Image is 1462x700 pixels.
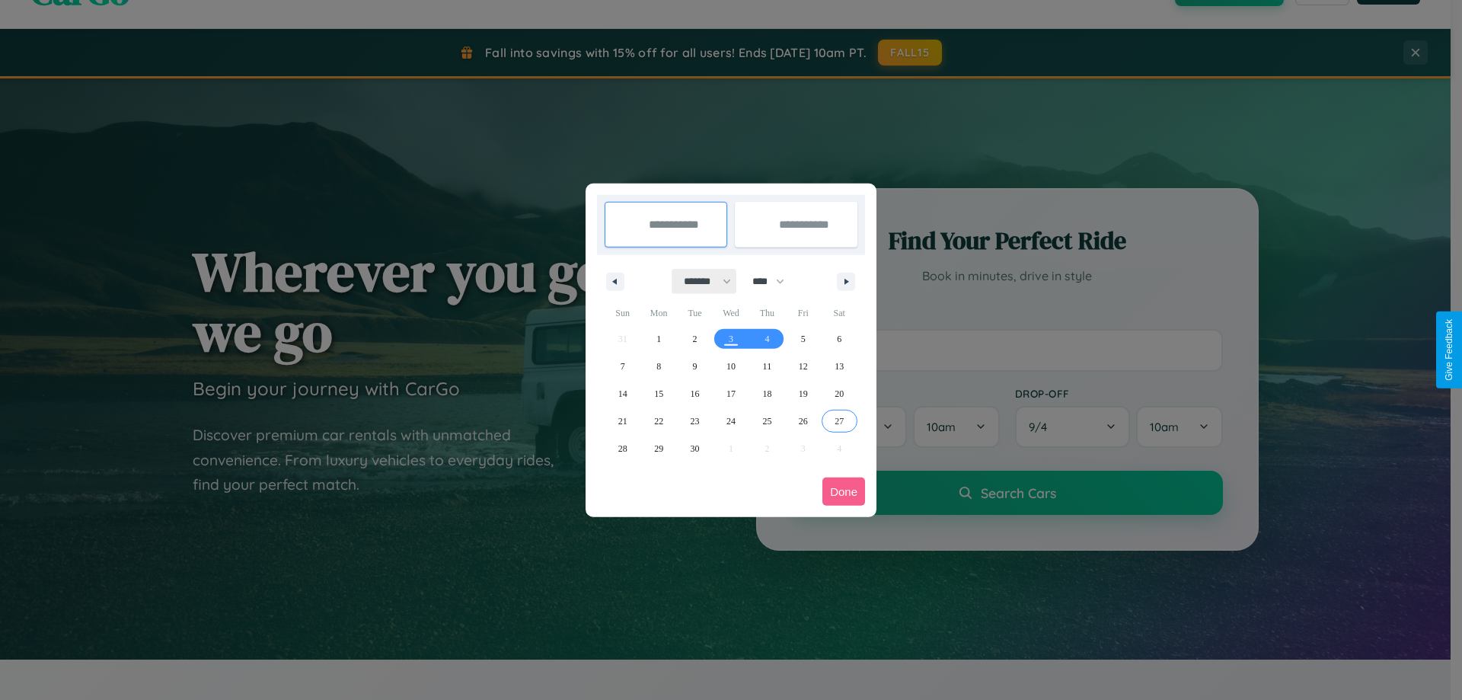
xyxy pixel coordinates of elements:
button: 25 [749,408,785,435]
span: Fri [785,301,821,325]
span: Tue [677,301,713,325]
button: 30 [677,435,713,462]
button: 29 [640,435,676,462]
button: 6 [822,325,857,353]
button: 19 [785,380,821,408]
span: 27 [835,408,844,435]
span: 4 [765,325,769,353]
span: 16 [691,380,700,408]
span: 15 [654,380,663,408]
span: 23 [691,408,700,435]
button: Done [822,478,865,506]
button: 18 [749,380,785,408]
div: Give Feedback [1444,319,1454,381]
button: 23 [677,408,713,435]
button: 1 [640,325,676,353]
span: 19 [799,380,808,408]
span: 26 [799,408,808,435]
button: 7 [605,353,640,380]
button: 9 [677,353,713,380]
span: 2 [693,325,697,353]
button: 12 [785,353,821,380]
span: 10 [726,353,736,380]
span: 14 [618,380,627,408]
button: 24 [713,408,749,435]
span: 5 [801,325,806,353]
button: 17 [713,380,749,408]
span: 22 [654,408,663,435]
span: Wed [713,301,749,325]
span: 20 [835,380,844,408]
span: 7 [621,353,625,380]
button: 2 [677,325,713,353]
span: Sun [605,301,640,325]
span: 3 [729,325,733,353]
span: 28 [618,435,627,462]
button: 11 [749,353,785,380]
span: 18 [762,380,771,408]
span: 6 [837,325,841,353]
span: 13 [835,353,844,380]
span: 29 [654,435,663,462]
span: 8 [656,353,661,380]
button: 15 [640,380,676,408]
button: 28 [605,435,640,462]
span: Thu [749,301,785,325]
button: 20 [822,380,857,408]
button: 16 [677,380,713,408]
span: 11 [763,353,772,380]
button: 5 [785,325,821,353]
button: 3 [713,325,749,353]
span: 9 [693,353,697,380]
button: 22 [640,408,676,435]
button: 27 [822,408,857,435]
span: 1 [656,325,661,353]
span: Sat [822,301,857,325]
span: Mon [640,301,676,325]
button: 8 [640,353,676,380]
button: 14 [605,380,640,408]
span: 30 [691,435,700,462]
button: 13 [822,353,857,380]
span: 12 [799,353,808,380]
button: 10 [713,353,749,380]
button: 4 [749,325,785,353]
span: 17 [726,380,736,408]
span: 25 [762,408,771,435]
button: 21 [605,408,640,435]
span: 21 [618,408,627,435]
span: 24 [726,408,736,435]
button: 26 [785,408,821,435]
